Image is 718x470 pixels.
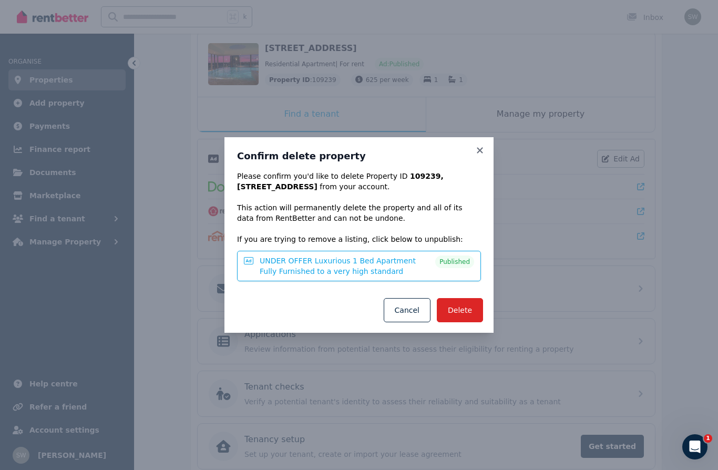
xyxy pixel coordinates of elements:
[237,234,481,244] p: If you are trying to remove a listing, click below to unpublish:
[439,258,470,266] span: Published
[682,434,707,459] iframe: Intercom live chat
[384,298,430,322] button: Cancel
[437,298,483,322] button: Delete
[237,251,481,281] a: UNDER OFFER Luxurious 1 Bed Apartment Fully Furnished to a very high standardPublished
[237,150,481,162] h3: Confirm delete property
[260,256,429,277] span: UNDER OFFER Luxurious 1 Bed Apartment Fully Furnished to a very high standard
[237,171,481,223] p: Please confirm you'd like to delete Property ID from your account. This action will permanently d...
[704,434,712,443] span: 1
